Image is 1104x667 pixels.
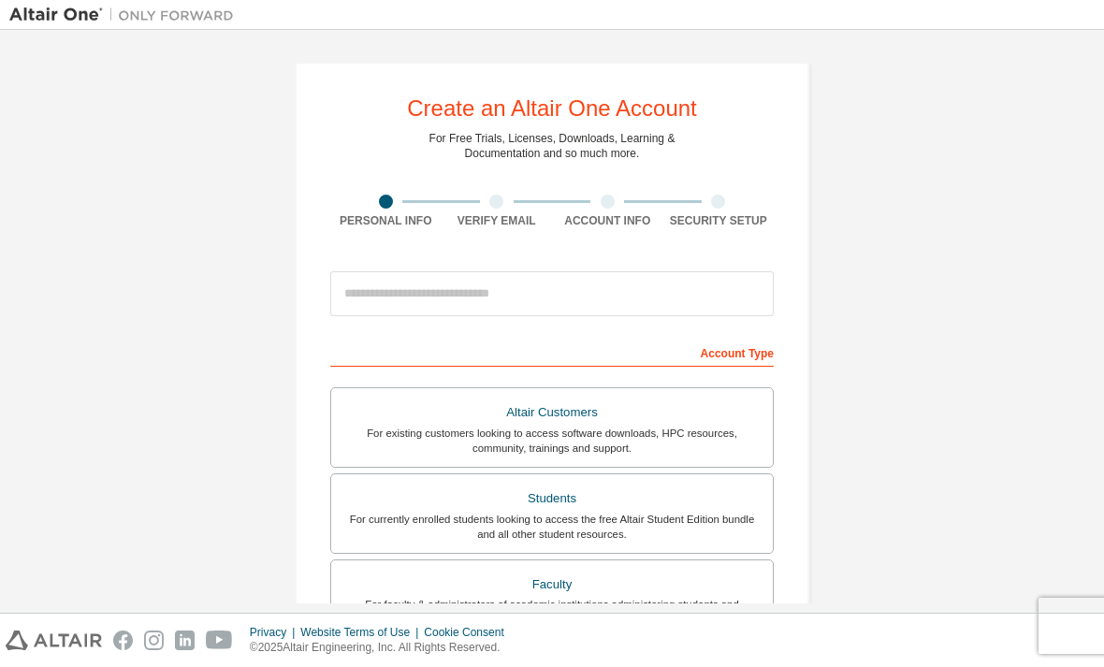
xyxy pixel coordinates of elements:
div: Account Info [552,213,663,228]
div: Create an Altair One Account [407,97,697,120]
img: youtube.svg [206,631,233,650]
div: Students [342,486,762,512]
img: facebook.svg [113,631,133,650]
div: For existing customers looking to access software downloads, HPC resources, community, trainings ... [342,426,762,456]
div: Security Setup [663,213,775,228]
div: Altair Customers [342,399,762,426]
img: altair_logo.svg [6,631,102,650]
div: Personal Info [330,213,442,228]
div: Cookie Consent [424,625,515,640]
div: Faculty [342,572,762,598]
img: linkedin.svg [175,631,195,650]
div: For faculty & administrators of academic institutions administering students and accessing softwa... [342,597,762,627]
div: Verify Email [442,213,553,228]
div: For currently enrolled students looking to access the free Altair Student Edition bundle and all ... [342,512,762,542]
div: Website Terms of Use [300,625,424,640]
div: For Free Trials, Licenses, Downloads, Learning & Documentation and so much more. [429,131,675,161]
div: Account Type [330,337,774,367]
img: Altair One [9,6,243,24]
img: instagram.svg [144,631,164,650]
div: Privacy [250,625,300,640]
p: © 2025 Altair Engineering, Inc. All Rights Reserved. [250,640,516,656]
